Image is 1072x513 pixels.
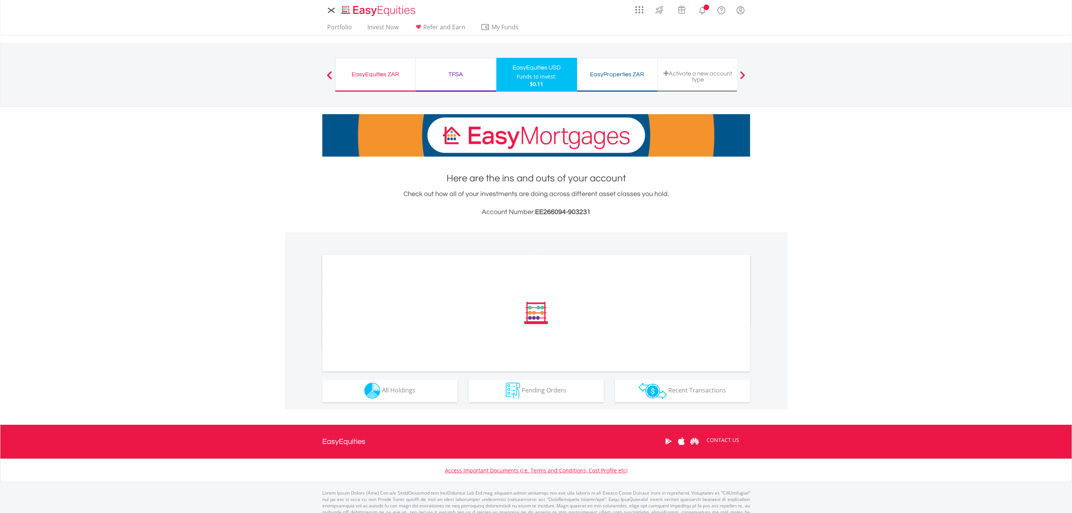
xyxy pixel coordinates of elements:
[340,69,411,80] div: EasyEquities ZAR
[675,4,688,16] img: vouchers-v2.svg
[693,2,712,17] a: Notifications
[322,172,750,185] h1: Here are the ins and outs of your account
[445,467,627,474] a: Access Important Documents (i.e. Terms and Conditions, Cost Profile etc)
[322,425,365,459] a: EasyEquities
[701,430,744,451] a: CONTACT US
[382,386,415,394] span: All Holdings
[535,208,591,216] span: EE266094-903231
[635,6,644,14] img: grid-menu-icon.svg
[420,69,492,80] div: TFSA
[615,380,750,402] button: Recent Transactions
[517,73,556,80] div: Funds to invest:
[688,430,701,453] a: Huawei
[668,386,726,394] span: Recent Transactions
[322,189,750,217] div: Check out how all of your investments are doing across different asset classes you hold.
[639,383,667,399] img: transactions-zar-wht.png
[662,430,675,453] a: Google Play
[340,5,418,17] img: EasyEquities_Logo.png
[411,23,468,35] a: Refer and Earn
[731,2,750,18] a: My Profile
[322,380,457,402] button: All Holdings
[582,69,653,80] div: EasyProperties ZAR
[653,4,666,16] img: thrive-v2.svg
[506,383,520,399] img: pending_instructions-wht.png
[481,22,530,32] span: My Funds
[630,2,648,14] a: AppsGrid
[522,386,566,394] span: Pending Orders
[671,2,693,16] a: Vouchers
[322,114,750,157] img: EasyMortage Promotion Banner
[469,380,604,402] button: Pending Orders
[530,80,543,88] span: $0.11
[675,430,688,453] a: Apple
[322,207,750,217] h3: Account Number:
[662,70,734,83] div: Activate a new account type
[712,2,731,17] a: FAQ's and Support
[423,23,465,31] span: Refer and Earn
[501,62,573,73] div: EasyEquities USD
[324,23,355,35] a: Portfolio
[338,2,418,17] a: Home page
[364,23,401,35] a: Invest Now
[364,383,380,399] img: holdings-wht.png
